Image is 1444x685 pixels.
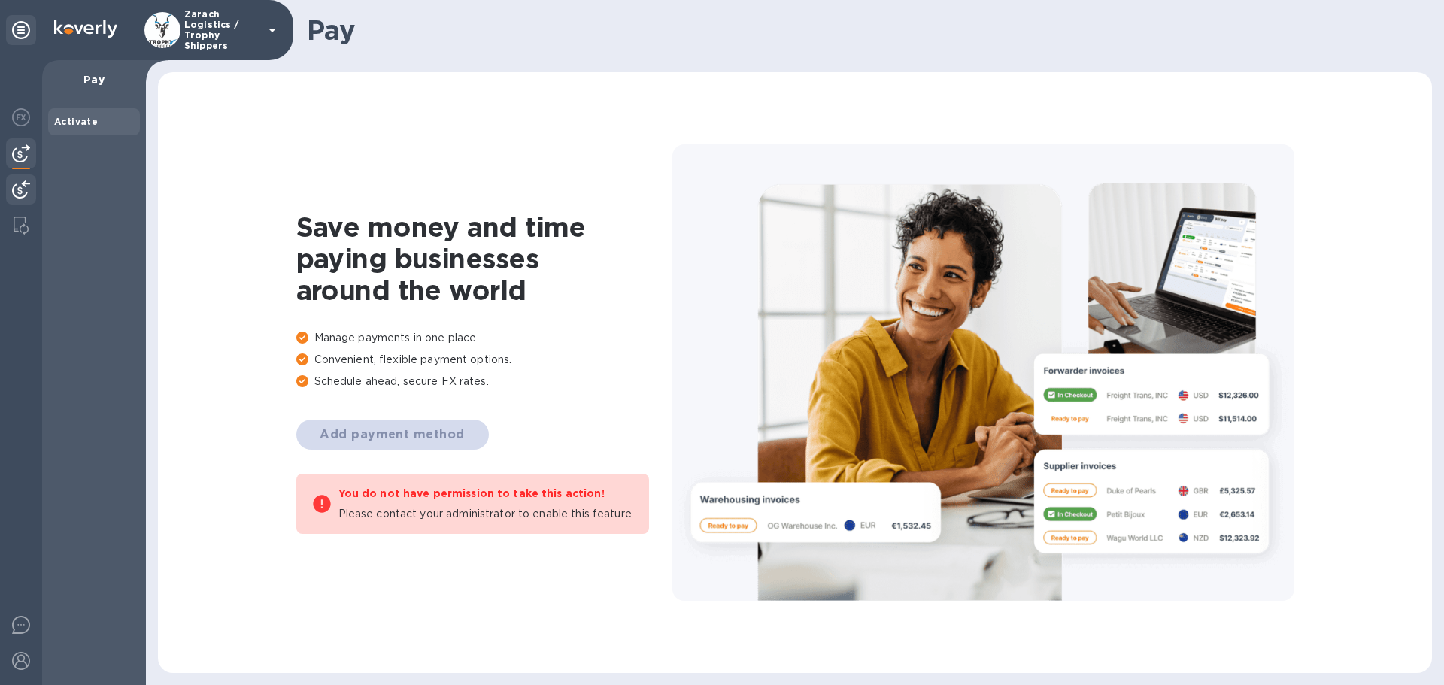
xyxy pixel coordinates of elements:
b: Activate [54,116,98,127]
p: Please contact your administrator to enable this feature. [338,506,635,522]
h1: Save money and time paying businesses around the world [296,211,672,306]
img: Logo [54,20,117,38]
p: Convenient, flexible payment options. [296,352,672,368]
img: Foreign exchange [12,108,30,126]
div: Unpin categories [6,15,36,45]
b: You do not have permission to take this action! [338,487,605,499]
p: Manage payments in one place. [296,330,672,346]
p: Pay [54,72,134,87]
p: Schedule ahead, secure FX rates. [296,374,672,389]
p: Zarach Logistics / Trophy Shippers [184,9,259,51]
h1: Pay [307,14,1420,46]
